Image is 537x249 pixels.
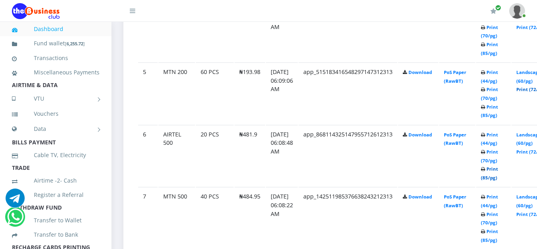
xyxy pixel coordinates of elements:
[266,187,298,249] td: [DATE] 06:08:22 AM
[266,62,298,124] td: [DATE] 06:09:06 AM
[234,187,265,249] td: ₦484.95
[495,5,501,11] span: Renew/Upgrade Subscription
[481,211,498,226] a: Print (70/pg)
[196,187,234,249] td: 40 PCS
[138,125,158,187] td: 6
[12,226,100,244] a: Transfer to Bank
[158,62,195,124] td: MTN 200
[12,20,100,38] a: Dashboard
[6,195,25,208] a: Chat for support
[266,125,298,187] td: [DATE] 06:08:48 AM
[481,104,498,119] a: Print (85/pg)
[12,105,100,123] a: Vouchers
[12,146,100,164] a: Cable TV, Electricity
[234,62,265,124] td: ₦193.98
[12,186,100,204] a: Register a Referral
[12,171,100,190] a: Airtime -2- Cash
[299,187,397,249] td: app_142511985376638243212313
[481,41,498,56] a: Print (85/pg)
[481,69,498,84] a: Print (44/pg)
[234,125,265,187] td: ₦481.9
[481,166,498,181] a: Print (85/pg)
[444,132,466,146] a: PoS Paper (RawBT)
[481,149,498,163] a: Print (70/pg)
[490,8,496,14] i: Renew/Upgrade Subscription
[66,41,83,47] b: 6,255.72
[408,69,432,75] a: Download
[299,62,397,124] td: app_515183416548297147312313
[196,62,234,124] td: 60 PCS
[444,194,466,208] a: PoS Paper (RawBT)
[12,63,100,82] a: Miscellaneous Payments
[12,119,100,139] a: Data
[12,3,60,19] img: Logo
[481,86,498,101] a: Print (70/pg)
[158,187,195,249] td: MTN 500
[7,213,23,226] a: Chat for support
[444,69,466,84] a: PoS Paper (RawBT)
[12,211,100,230] a: Transfer to Wallet
[408,194,432,200] a: Download
[509,3,525,19] img: User
[12,34,100,53] a: Fund wallet[6,255.72]
[12,89,100,109] a: VTU
[408,132,432,138] a: Download
[158,125,195,187] td: AIRTEL 500
[481,24,498,39] a: Print (70/pg)
[299,125,397,187] td: app_868114325147955712612313
[12,49,100,67] a: Transactions
[138,62,158,124] td: 5
[481,132,498,146] a: Print (44/pg)
[196,125,234,187] td: 20 PCS
[481,228,498,243] a: Print (85/pg)
[65,41,85,47] small: [ ]
[481,194,498,208] a: Print (44/pg)
[138,187,158,249] td: 7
